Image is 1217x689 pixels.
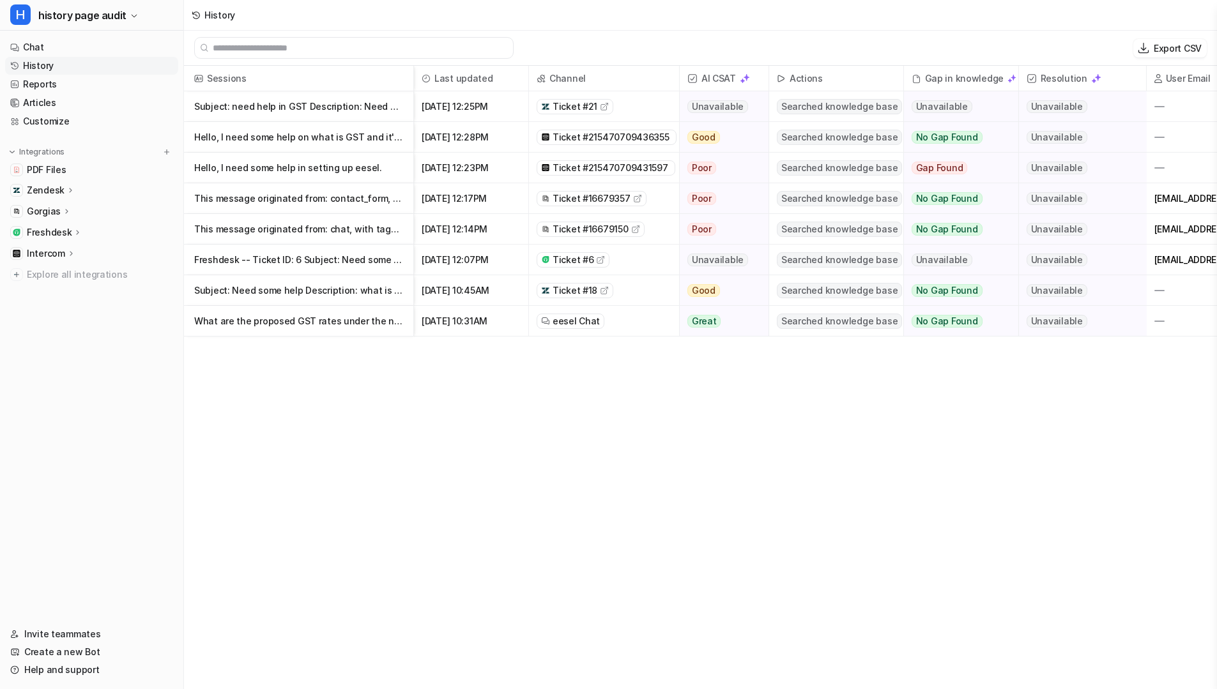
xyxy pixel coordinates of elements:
[13,166,20,174] img: PDF Files
[27,184,65,197] p: Zendesk
[13,186,20,194] img: Zendesk
[13,250,20,257] img: Intercom
[194,122,403,153] p: Hello, I need some help on what is GST and it's latest rules
[1133,39,1207,57] button: Export CSV
[8,148,17,156] img: expand menu
[904,214,1009,245] button: No Gap Found
[194,306,403,337] p: What are the proposed GST rates under the new system?
[904,122,1009,153] button: No Gap Found
[541,315,600,328] a: eesel Chat
[553,315,600,328] span: eesel Chat
[419,275,523,306] span: [DATE] 10:45AM
[27,163,66,176] span: PDF Files
[13,208,20,215] img: Gorgias
[685,66,763,91] span: AI CSAT
[777,222,902,237] span: Searched knowledge base
[10,4,31,25] span: H
[904,275,1009,306] button: No Gap Found
[904,183,1009,214] button: No Gap Found
[13,229,20,236] img: Freshdesk
[5,161,178,179] a: PDF FilesPDF Files
[777,314,902,329] span: Searched knowledge base
[553,192,631,205] span: Ticket #16679357
[541,225,550,234] img: gorgias
[189,66,408,91] span: Sessions
[1027,254,1087,266] span: Unavailable
[912,100,972,113] span: Unavailable
[541,102,550,111] img: zendesk
[541,100,609,113] a: Ticket #21
[553,162,668,174] span: Ticket #215470709431597
[912,254,972,266] span: Unavailable
[194,245,403,275] p: Freshdesk -- Ticket ID: 6 Subject: Need some Info on GST Contact Name: Meet [PERSON_NAME] Contact...
[419,306,523,337] span: [DATE] 10:31AM
[27,264,173,285] span: Explore all integrations
[687,100,748,113] span: Unavailable
[419,214,523,245] span: [DATE] 12:14PM
[680,183,761,214] button: Poor
[1024,66,1141,91] span: Resolution
[680,214,761,245] button: Poor
[419,245,523,275] span: [DATE] 12:07PM
[194,183,403,214] p: This message originated from: contact_form, with tags: ----- Need some help filing GST
[1166,66,1211,91] h2: User Email
[687,284,720,297] span: Good
[553,254,593,266] span: Ticket #6
[1027,100,1087,113] span: Unavailable
[912,315,983,328] span: No Gap Found
[541,133,550,141] img: intercom
[1027,284,1087,297] span: Unavailable
[5,661,178,679] a: Help and support
[541,286,550,295] img: zendesk
[790,66,823,91] h2: Actions
[541,194,550,203] img: gorgias
[777,252,902,268] span: Searched knowledge base
[5,266,178,284] a: Explore all integrations
[553,223,629,236] span: Ticket #16679150
[27,226,72,239] p: Freshdesk
[912,162,968,174] span: Gap Found
[909,66,1013,91] div: Gap in knowledge
[541,131,672,144] a: Ticket #215470709436355
[541,317,550,326] img: eeselChat
[1027,315,1087,328] span: Unavailable
[687,131,720,144] span: Good
[687,162,716,174] span: Poor
[38,6,126,24] span: history page audit
[553,131,670,144] span: Ticket #215470709436355
[1027,131,1087,144] span: Unavailable
[419,91,523,122] span: [DATE] 12:25PM
[777,191,902,206] span: Searched knowledge base
[534,66,674,91] span: Channel
[194,153,403,183] p: Hello, I need some help in setting up eesel.
[1154,42,1202,55] p: Export CSV
[912,284,983,297] span: No Gap Found
[904,306,1009,337] button: No Gap Found
[419,183,523,214] span: [DATE] 12:17PM
[194,214,403,245] p: This message originated from: chat, with tags: -----
[5,625,178,643] a: Invite teammates
[687,223,716,236] span: Poor
[1027,162,1087,174] span: Unavailable
[419,122,523,153] span: [DATE] 12:28PM
[777,283,902,298] span: Searched knowledge base
[912,223,983,236] span: No Gap Found
[19,147,65,157] p: Integrations
[680,153,761,183] button: Poor
[1027,223,1087,236] span: Unavailable
[5,94,178,112] a: Articles
[5,75,178,93] a: Reports
[680,275,761,306] button: Good
[541,255,550,264] img: freshdesk
[194,275,403,306] p: Subject: Need some help Description: what is GST?
[162,148,171,156] img: menu_add.svg
[680,122,761,153] button: Good
[541,163,550,172] img: intercom
[687,315,721,328] span: Great
[687,192,716,205] span: Poor
[777,130,902,145] span: Searched knowledge base
[419,66,523,91] span: Last updated
[5,112,178,130] a: Customize
[912,131,983,144] span: No Gap Found
[553,284,597,297] span: Ticket #18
